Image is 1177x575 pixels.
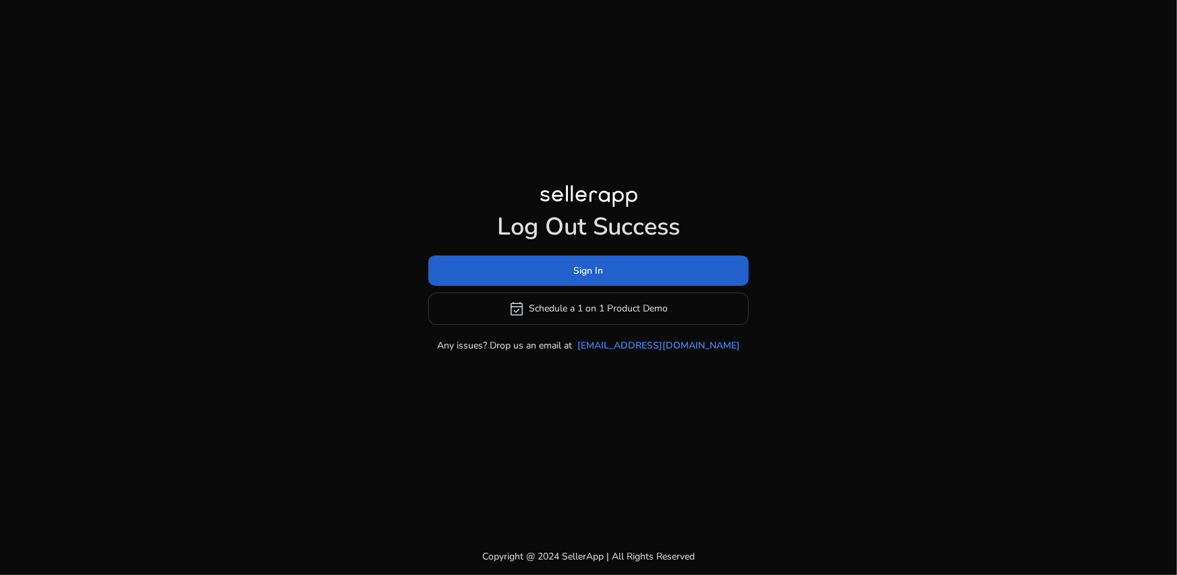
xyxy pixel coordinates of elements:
[574,264,604,278] span: Sign In
[428,212,749,241] h1: Log Out Success
[509,301,525,317] span: event_available
[437,338,572,353] p: Any issues? Drop us an email at
[428,255,749,286] button: Sign In
[428,293,749,325] button: event_availableSchedule a 1 on 1 Product Demo
[577,338,740,353] a: [EMAIL_ADDRESS][DOMAIN_NAME]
